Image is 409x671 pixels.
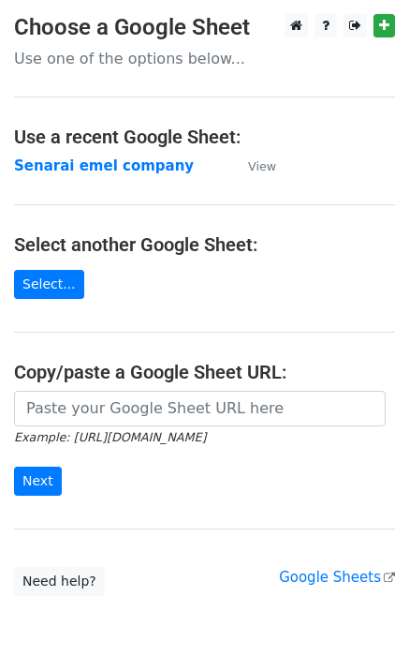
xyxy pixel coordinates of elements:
h4: Select another Google Sheet: [14,233,395,256]
a: Senarai emel company [14,157,194,174]
h4: Use a recent Google Sheet: [14,126,395,148]
p: Use one of the options below... [14,49,395,68]
a: View [229,157,276,174]
input: Paste your Google Sheet URL here [14,391,386,426]
input: Next [14,467,62,496]
small: View [248,159,276,173]
a: Select... [14,270,84,299]
h4: Copy/paste a Google Sheet URL: [14,361,395,383]
small: Example: [URL][DOMAIN_NAME] [14,430,206,444]
a: Need help? [14,567,105,596]
h3: Choose a Google Sheet [14,14,395,41]
a: Google Sheets [279,569,395,586]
